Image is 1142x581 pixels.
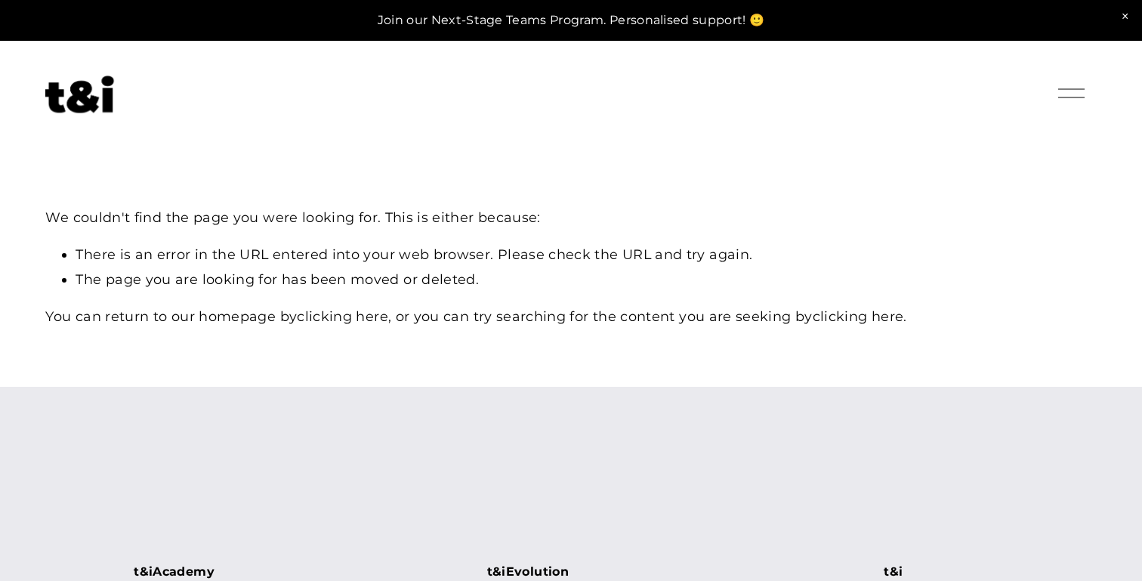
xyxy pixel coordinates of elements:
li: There is an error in the URL entered into your web browser. Please check the URL and try again. [76,243,1096,267]
a: clicking here [813,308,904,324]
a: clicking here [297,308,388,324]
strong: t&i [884,564,903,579]
p: You can return to our homepage by , or you can try searching for the content you are seeking by . [45,304,1096,329]
li: The page you are looking for has been moved or deleted. [76,267,1096,292]
strong: t&iAcademy [134,564,215,579]
p: We couldn't find the page you were looking for. This is either because: [45,159,1096,230]
img: Future of Work Experts [45,76,113,113]
strong: t&iEvolution [487,564,569,579]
